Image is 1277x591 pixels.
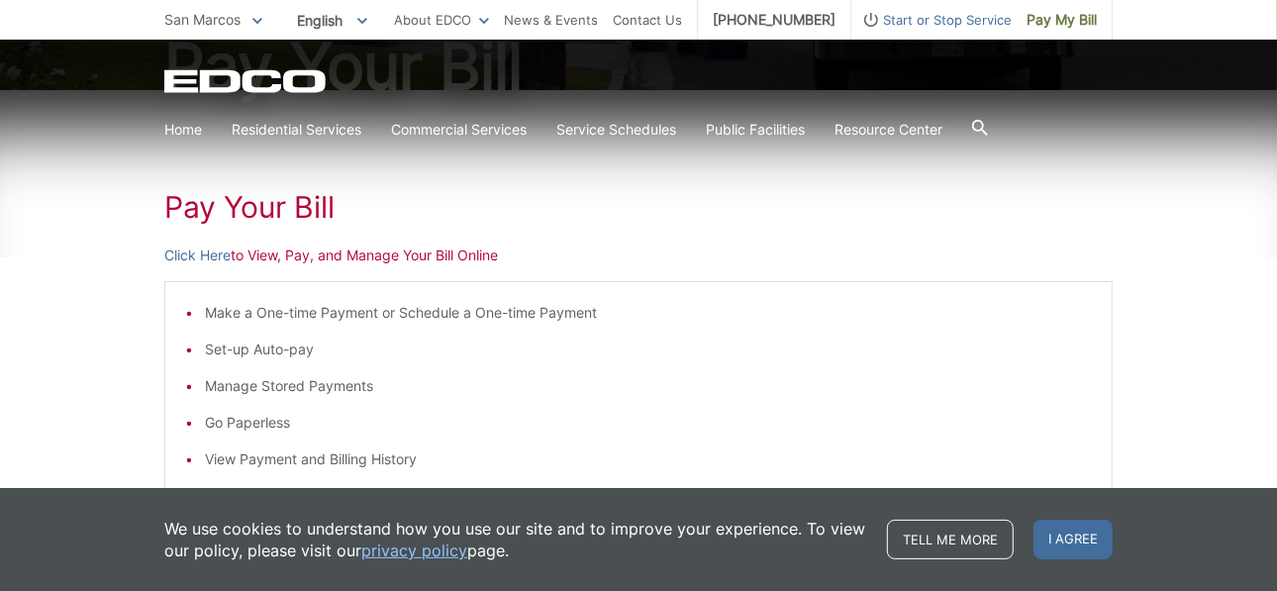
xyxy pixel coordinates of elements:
a: About EDCO [394,9,489,31]
p: to View, Pay, and Manage Your Bill Online [164,245,1113,266]
a: Service Schedules [556,119,676,141]
a: Public Facilities [706,119,805,141]
h1: Pay Your Bill [164,189,1113,225]
a: Commercial Services [391,119,527,141]
li: Set-up Auto-pay [205,339,1092,360]
a: Contact Us [613,9,682,31]
a: privacy policy [361,540,467,561]
li: Make a One-time Payment or Schedule a One-time Payment [205,302,1092,324]
span: English [282,4,382,37]
a: News & Events [504,9,598,31]
li: Go Paperless [205,412,1092,434]
span: I agree [1033,520,1113,559]
li: View Payment and Billing History [205,448,1092,470]
a: Resource Center [835,119,942,141]
a: Home [164,119,202,141]
a: Residential Services [232,119,361,141]
a: Click Here [164,245,231,266]
a: Tell me more [887,520,1014,559]
p: We use cookies to understand how you use our site and to improve your experience. To view our pol... [164,518,867,561]
li: Manage Stored Payments [205,375,1092,397]
a: EDCD logo. Return to the homepage. [164,69,329,93]
span: San Marcos [164,11,241,28]
span: Pay My Bill [1027,9,1097,31]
